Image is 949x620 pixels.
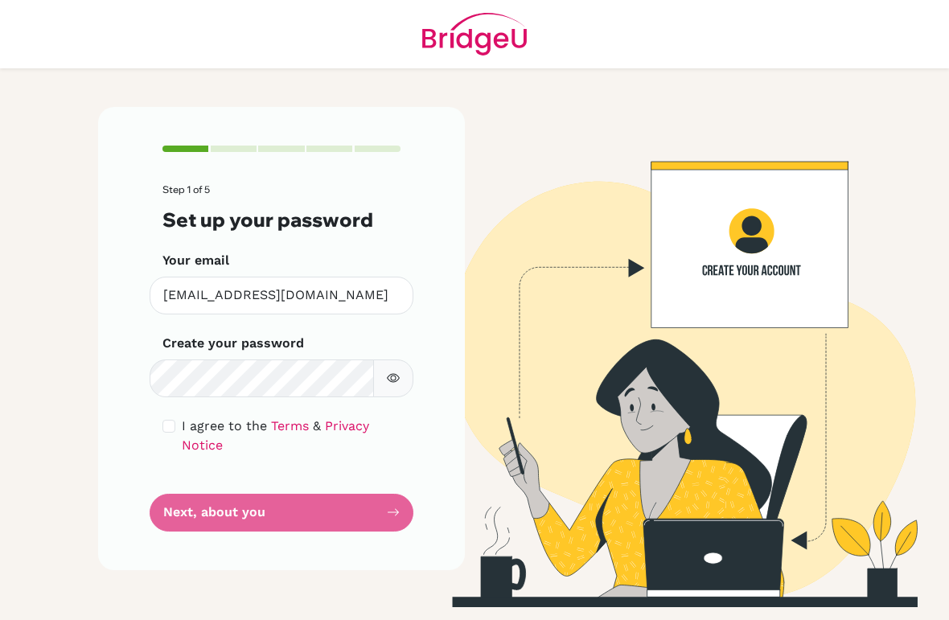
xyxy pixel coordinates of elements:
[162,334,304,353] label: Create your password
[313,418,321,433] span: &
[271,418,309,433] a: Terms
[182,418,267,433] span: I agree to the
[162,251,229,270] label: Your email
[150,277,413,314] input: Insert your email*
[182,418,369,453] a: Privacy Notice
[162,183,210,195] span: Step 1 of 5
[162,208,401,232] h3: Set up your password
